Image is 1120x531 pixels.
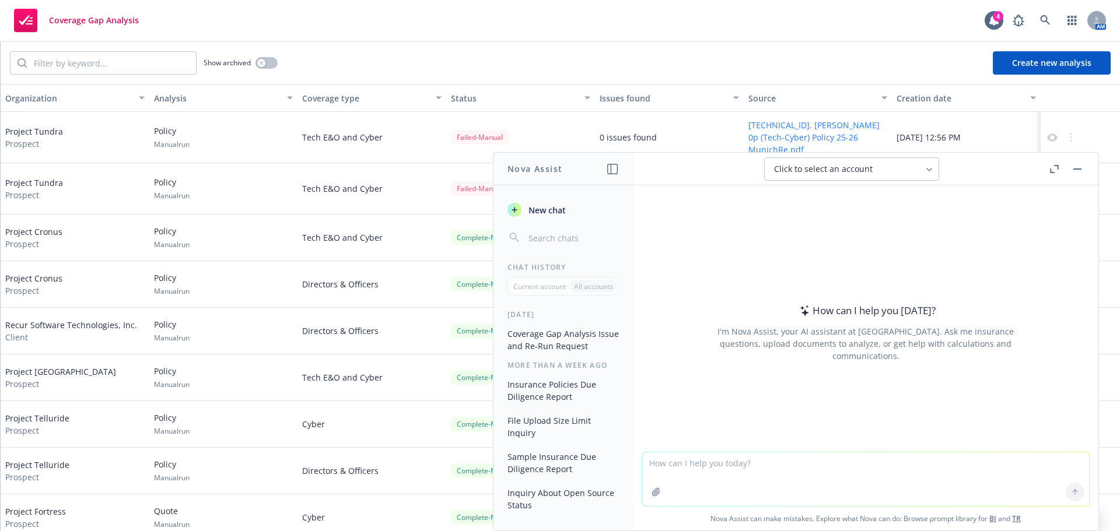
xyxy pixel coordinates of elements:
[897,92,1023,104] div: Creation date
[508,163,562,175] h1: Nova Assist
[154,473,190,483] span: Manual run
[154,92,281,104] div: Analysis
[595,84,744,112] button: Issues found
[513,282,566,291] p: Current account
[638,507,1094,530] span: Nova Assist can make mistakes. Explore what Nova can do: Browse prompt library for and
[451,417,521,431] div: Complete - Manual
[5,177,63,201] div: Project Tundra
[451,510,521,525] div: Complete - Manual
[993,11,1003,22] div: 4
[154,412,190,436] div: Policy
[503,447,624,479] button: Sample Insurance Due Diligence Report
[451,130,509,145] div: Failed - Manual
[5,138,63,150] span: Prospect
[503,324,624,356] button: Coverage Gap Analysis Issue and Re-Run Request
[154,125,190,149] div: Policy
[154,379,190,389] span: Manual run
[154,318,190,343] div: Policy
[993,51,1111,75] button: Create new analysis
[796,303,936,318] div: How can I help you [DATE]?
[5,378,116,390] span: Prospect
[1034,9,1057,32] a: Search
[989,514,996,523] a: BI
[5,226,62,250] div: Project Cronus
[297,448,446,494] div: Directors & Officers
[297,214,446,261] div: Tech E&O and Cyber
[446,84,595,112] button: Status
[748,119,888,156] button: [TECHNICAL_ID]. [PERSON_NAME] 0p (Tech-Cyber) Policy 25-26 MunichRe.pdf
[5,412,69,437] div: Project Telluride
[892,84,1041,112] button: Creation date
[764,157,939,181] button: Click to select an account
[297,163,446,214] div: Tech E&O and Cyber
[892,112,1041,163] div: [DATE] 12:56 PM
[5,365,116,390] div: Project [GEOGRAPHIC_DATA]
[154,333,190,343] span: Manual run
[748,92,875,104] div: Source
[1007,9,1030,32] a: Report a Bug
[297,308,446,354] div: Directors & Officers
[503,411,624,442] button: File Upload Size Limit Inquiry
[774,163,873,175] span: Click to select an account
[451,370,521,385] div: Complete - Manual
[154,139,190,149] span: Manual run
[503,483,624,515] button: Inquiry About Open Source Status
[451,277,521,291] div: Complete - Manual
[154,225,190,249] div: Policy
[17,58,27,68] svg: Search
[154,176,190,201] div: Policy
[154,365,190,389] div: Policy
[154,240,190,249] span: Manual run
[5,319,137,343] div: Recur Software Technologies, Inc.
[494,360,633,370] div: More than a week ago
[5,459,69,483] div: Project Telluride
[49,16,139,25] span: Coverage Gap Analysis
[5,505,66,530] div: Project Fortress
[526,204,566,216] span: New chat
[302,92,429,104] div: Coverage type
[574,282,613,291] p: All accounts
[5,189,63,201] span: Prospect
[5,518,66,530] span: Prospect
[526,230,619,246] input: Search chats
[154,286,190,296] span: Manual run
[204,58,251,68] span: Show archived
[154,191,190,201] span: Manual run
[297,401,446,448] div: Cyber
[494,262,633,272] div: Chat History
[5,471,69,483] span: Prospect
[5,284,62,297] span: Prospect
[27,52,196,74] input: Filter by keyword...
[297,84,446,112] button: Coverage type
[297,261,446,308] div: Directors & Officers
[451,230,521,245] div: Complete - Manual
[451,92,577,104] div: Status
[149,84,298,112] button: Analysis
[1060,9,1084,32] a: Switch app
[5,125,63,150] div: Project Tundra
[154,458,190,483] div: Policy
[451,463,521,478] div: Complete - Manual
[503,199,624,220] button: New chat
[154,505,190,529] div: Quote
[451,181,509,196] div: Failed - Manual
[154,426,190,436] span: Manual run
[9,4,143,37] a: Coverage Gap Analysis
[297,354,446,401] div: Tech E&O and Cyber
[5,238,62,250] span: Prospect
[600,131,657,143] div: 0 issues found
[154,519,190,529] span: Manual run
[702,325,1030,362] div: I'm Nova Assist, your AI assistant at [GEOGRAPHIC_DATA]. Ask me insurance questions, upload docum...
[1,84,149,112] button: Organization
[5,424,69,437] span: Prospect
[1012,514,1021,523] a: TR
[154,272,190,296] div: Policy
[451,323,521,338] div: Complete - Manual
[297,112,446,163] div: Tech E&O and Cyber
[5,272,62,297] div: Project Cronus
[600,92,726,104] div: Issues found
[503,375,624,406] button: Insurance Policies Due Diligence Report
[744,84,892,112] button: Source
[5,92,132,104] div: Organization
[5,331,137,343] span: Client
